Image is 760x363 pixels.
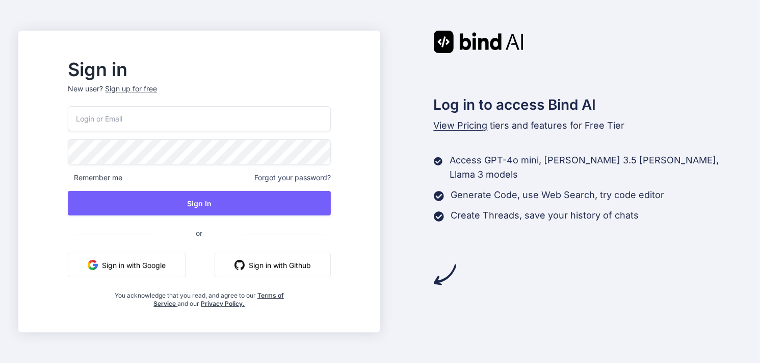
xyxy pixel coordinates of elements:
button: Sign in with Github [215,253,331,277]
button: Sign in with Google [68,253,186,277]
span: Remember me [68,173,122,183]
p: tiers and features for Free Tier [434,118,742,133]
div: You acknowledge that you read, and agree to our and our [112,285,287,308]
button: Sign In [68,191,330,215]
h2: Log in to access Bind AI [434,94,742,115]
span: View Pricing [434,120,488,131]
img: arrow [434,263,456,286]
span: or [155,221,243,246]
p: Generate Code, use Web Search, try code editor [451,188,665,202]
p: Create Threads, save your history of chats [451,208,639,223]
img: google [88,260,98,270]
p: Access GPT-4o mini, [PERSON_NAME] 3.5 [PERSON_NAME], Llama 3 models [450,153,742,182]
h2: Sign in [68,61,330,78]
a: Privacy Policy. [201,300,245,307]
div: Sign up for free [105,84,157,94]
a: Terms of Service [153,292,284,307]
img: Bind AI logo [434,31,523,53]
span: Forgot your password? [254,173,331,183]
input: Login or Email [68,106,330,131]
p: New user? [68,84,330,106]
img: github [234,260,245,270]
